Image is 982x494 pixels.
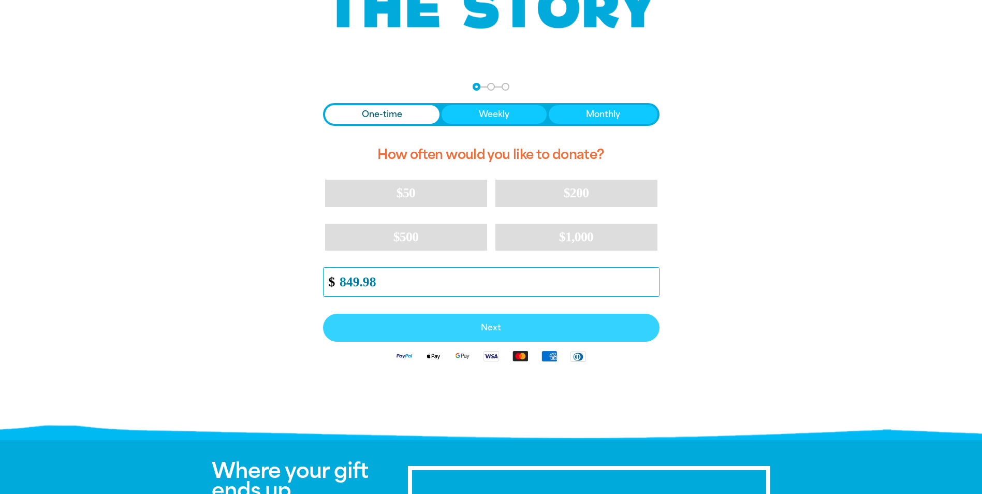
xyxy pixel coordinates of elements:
button: Weekly [442,105,547,124]
span: $1,000 [559,229,594,244]
button: Navigate to step 3 of 3 to enter your payment details [502,83,509,91]
div: Available payment methods [323,342,659,370]
img: Mastercard logo [506,350,535,362]
button: One-time [325,105,440,124]
button: $500 [325,224,487,251]
img: American Express logo [535,350,564,362]
span: Weekly [479,108,509,121]
span: $ [324,270,335,294]
button: Monthly [549,105,657,124]
img: Visa logo [477,350,506,362]
input: Enter custom amount [332,268,658,296]
img: Google Pay logo [448,350,477,362]
button: $200 [495,180,657,207]
img: Diners Club logo [564,351,593,362]
button: Navigate to step 2 of 3 to enter your details [487,83,495,91]
img: Paypal logo [390,350,419,362]
span: One-time [362,108,402,121]
span: $200 [564,185,589,200]
div: Donation frequency [323,103,659,126]
button: Pay with Credit Card [323,314,659,342]
span: Monthly [586,108,620,121]
h2: How often would you like to donate? [323,138,659,171]
span: Next [334,324,648,332]
button: $50 [325,180,487,207]
span: $50 [397,185,415,200]
button: Navigate to step 1 of 3 to enter your donation amount [473,83,480,91]
button: $1,000 [495,224,657,251]
span: $500 [393,229,419,244]
img: Apple Pay logo [419,350,448,362]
